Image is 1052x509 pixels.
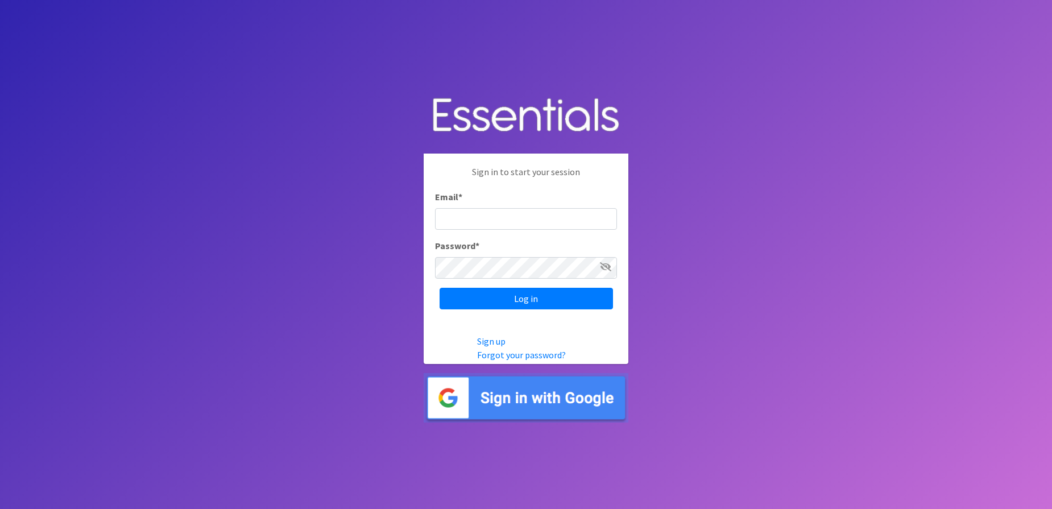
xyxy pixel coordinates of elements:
input: Log in [440,288,613,309]
label: Password [435,239,479,253]
img: Sign in with Google [424,373,628,423]
p: Sign in to start your session [435,165,617,190]
abbr: required [475,240,479,251]
abbr: required [458,191,462,202]
a: Forgot your password? [477,349,566,361]
label: Email [435,190,462,204]
img: Human Essentials [424,86,628,145]
a: Sign up [477,336,506,347]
